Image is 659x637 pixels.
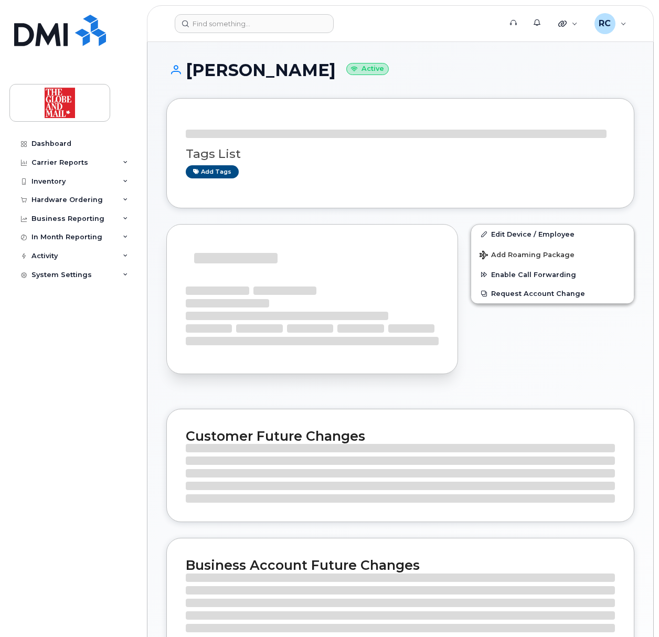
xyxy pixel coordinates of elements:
[166,61,634,79] h1: [PERSON_NAME]
[186,165,239,178] a: Add tags
[346,63,389,75] small: Active
[491,271,576,279] span: Enable Call Forwarding
[480,251,575,261] span: Add Roaming Package
[471,243,634,265] button: Add Roaming Package
[186,147,615,161] h3: Tags List
[471,265,634,284] button: Enable Call Forwarding
[186,557,615,573] h2: Business Account Future Changes
[471,284,634,303] button: Request Account Change
[186,428,615,444] h2: Customer Future Changes
[471,225,634,243] a: Edit Device / Employee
